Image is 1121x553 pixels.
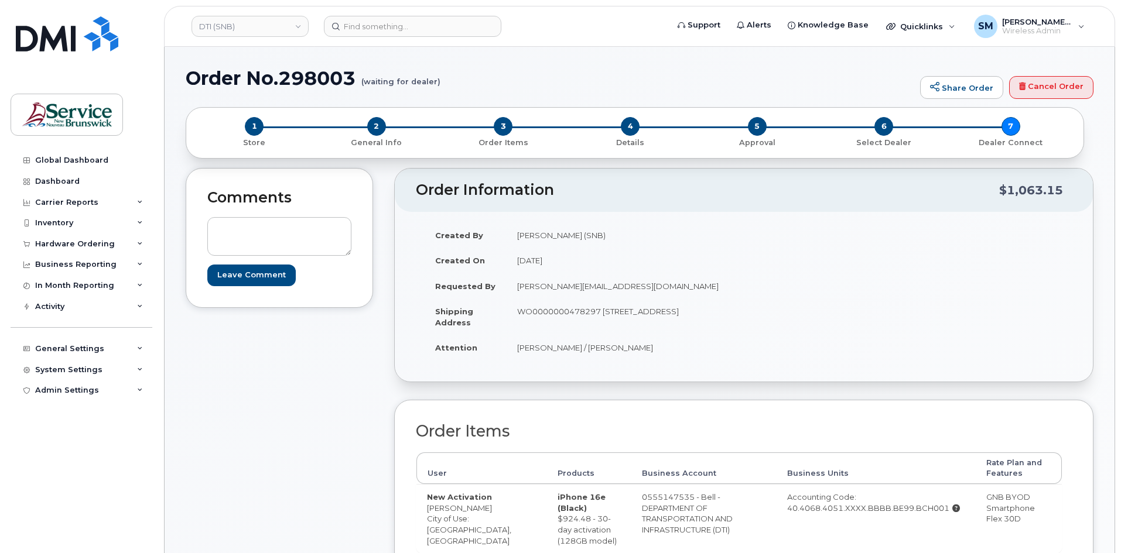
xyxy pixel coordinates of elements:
p: Store [200,138,309,148]
h2: Order Items [416,423,1062,440]
small: (waiting for dealer) [361,68,440,86]
th: Business Account [631,452,777,485]
a: Share Order [920,76,1003,99]
td: [PERSON_NAME] City of Use: [GEOGRAPHIC_DATA], [GEOGRAPHIC_DATA] [416,484,547,553]
input: Leave Comment [207,265,296,286]
h1: Order No.298003 [186,68,914,88]
a: 1 Store [196,136,313,148]
div: $1,063.15 [999,179,1063,201]
a: 2 General Info [313,136,440,148]
h2: Comments [207,190,351,206]
div: Accounting Code: 40.4068.4051.XXXX.BBBB.BE99.BCH001 [787,492,965,513]
strong: Created By [435,231,483,240]
strong: Requested By [435,281,495,291]
strong: New Activation [427,492,492,502]
a: 6 Select Dealer [821,136,948,148]
th: Rate Plan and Features [976,452,1062,485]
td: GNB BYOD Smartphone Flex 30D [976,484,1062,553]
th: User [416,452,547,485]
span: 2 [367,117,386,136]
strong: Attention [435,343,477,352]
th: Business Units [777,452,976,485]
span: 5 [748,117,767,136]
td: [PERSON_NAME][EMAIL_ADDRESS][DOMAIN_NAME] [507,273,735,299]
td: [DATE] [507,248,735,273]
td: [PERSON_NAME] (SNB) [507,222,735,248]
p: Select Dealer [825,138,943,148]
a: 3 Order Items [440,136,567,148]
td: $924.48 - 30-day activation (128GB model) [547,484,631,553]
strong: Created On [435,256,485,265]
td: 0555147535 - Bell - DEPARTMENT OF TRANSPORTATION AND INFRASTRUCTURE (DTI) [631,484,777,553]
a: 4 Details [567,136,694,148]
span: 6 [874,117,893,136]
strong: Shipping Address [435,307,473,327]
strong: iPhone 16e (Black) [558,492,606,513]
p: Details [572,138,689,148]
span: 3 [494,117,512,136]
td: [PERSON_NAME] / [PERSON_NAME] [507,335,735,360]
h2: Order Information [416,182,999,198]
span: 1 [245,117,264,136]
th: Products [547,452,631,485]
p: Order Items [445,138,562,148]
td: WO0000000478297 [STREET_ADDRESS] [507,298,735,335]
a: Cancel Order [1009,76,1093,99]
p: Approval [698,138,816,148]
a: 5 Approval [693,136,821,148]
span: 4 [621,117,640,136]
p: General Info [318,138,436,148]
